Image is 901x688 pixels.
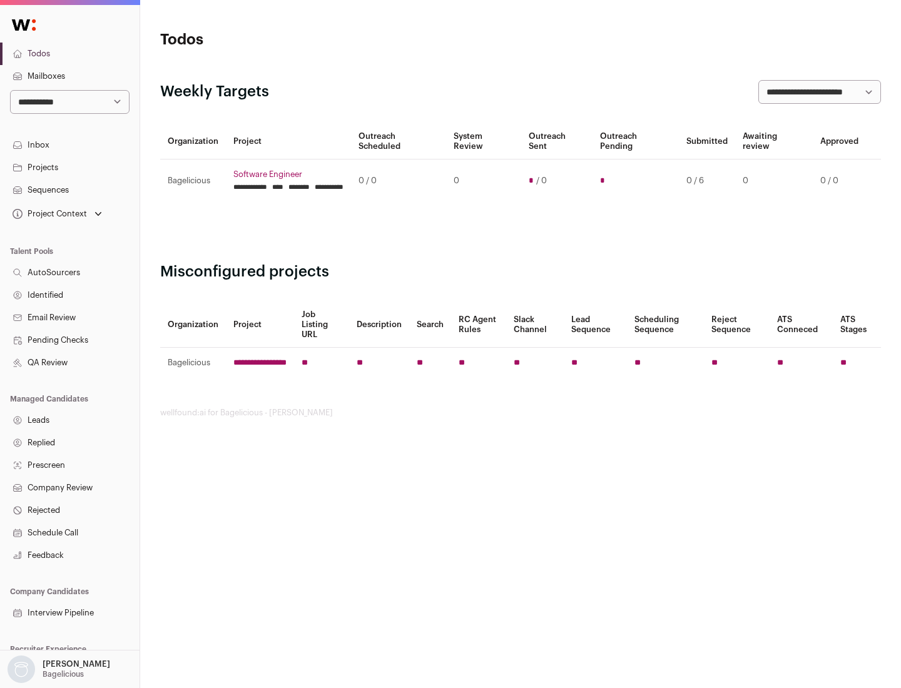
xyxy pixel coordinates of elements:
td: Bagelicious [160,348,226,378]
button: Open dropdown [5,655,113,683]
a: Software Engineer [233,169,344,180]
th: Search [409,302,451,348]
span: / 0 [536,176,547,186]
h2: Weekly Targets [160,82,269,102]
td: 0 [446,159,521,203]
td: 0 / 0 [813,159,866,203]
p: [PERSON_NAME] [43,659,110,669]
th: Outreach Sent [521,124,593,159]
th: ATS Stages [833,302,881,348]
th: Lead Sequence [564,302,627,348]
img: nopic.png [8,655,35,683]
th: Project [226,124,351,159]
footer: wellfound:ai for Bagelicious - [PERSON_NAME] [160,408,881,418]
td: Bagelicious [160,159,226,203]
th: Scheduling Sequence [627,302,704,348]
th: Organization [160,302,226,348]
th: Approved [813,124,866,159]
td: 0 / 0 [351,159,446,203]
img: Wellfound [5,13,43,38]
th: Job Listing URL [294,302,349,348]
td: 0 [735,159,813,203]
div: Project Context [10,209,87,219]
th: Awaiting review [735,124,813,159]
th: Submitted [679,124,735,159]
h1: Todos [160,30,400,50]
th: Outreach Pending [593,124,678,159]
th: RC Agent Rules [451,302,506,348]
th: System Review [446,124,521,159]
button: Open dropdown [10,205,104,223]
th: Organization [160,124,226,159]
h2: Misconfigured projects [160,262,881,282]
th: Project [226,302,294,348]
th: Outreach Scheduled [351,124,446,159]
p: Bagelicious [43,669,84,679]
th: Slack Channel [506,302,564,348]
th: Reject Sequence [704,302,770,348]
th: Description [349,302,409,348]
th: ATS Conneced [770,302,832,348]
td: 0 / 6 [679,159,735,203]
